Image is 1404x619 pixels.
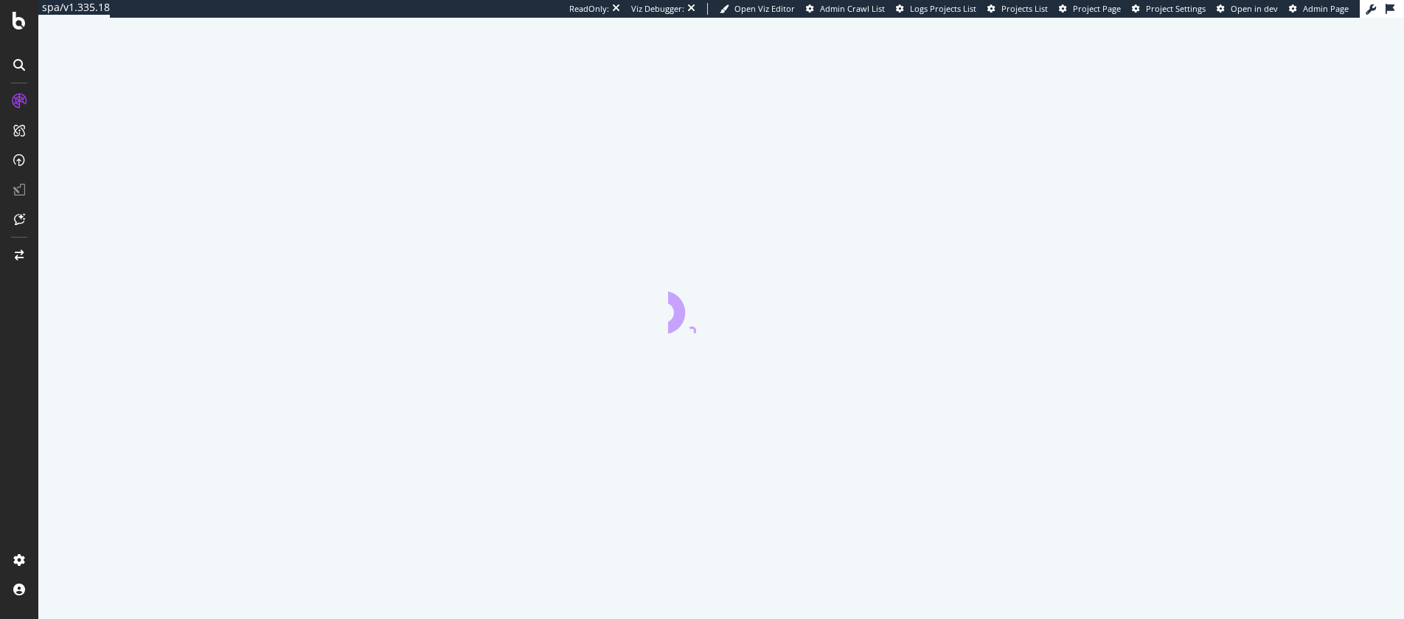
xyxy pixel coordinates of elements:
[1146,3,1206,14] span: Project Settings
[1289,3,1349,15] a: Admin Page
[569,3,609,15] div: ReadOnly:
[1001,3,1048,14] span: Projects List
[910,3,976,14] span: Logs Projects List
[1059,3,1121,15] a: Project Page
[631,3,684,15] div: Viz Debugger:
[987,3,1048,15] a: Projects List
[668,280,774,333] div: animation
[1303,3,1349,14] span: Admin Page
[720,3,795,15] a: Open Viz Editor
[1132,3,1206,15] a: Project Settings
[1217,3,1278,15] a: Open in dev
[1073,3,1121,14] span: Project Page
[896,3,976,15] a: Logs Projects List
[806,3,885,15] a: Admin Crawl List
[734,3,795,14] span: Open Viz Editor
[820,3,885,14] span: Admin Crawl List
[1231,3,1278,14] span: Open in dev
